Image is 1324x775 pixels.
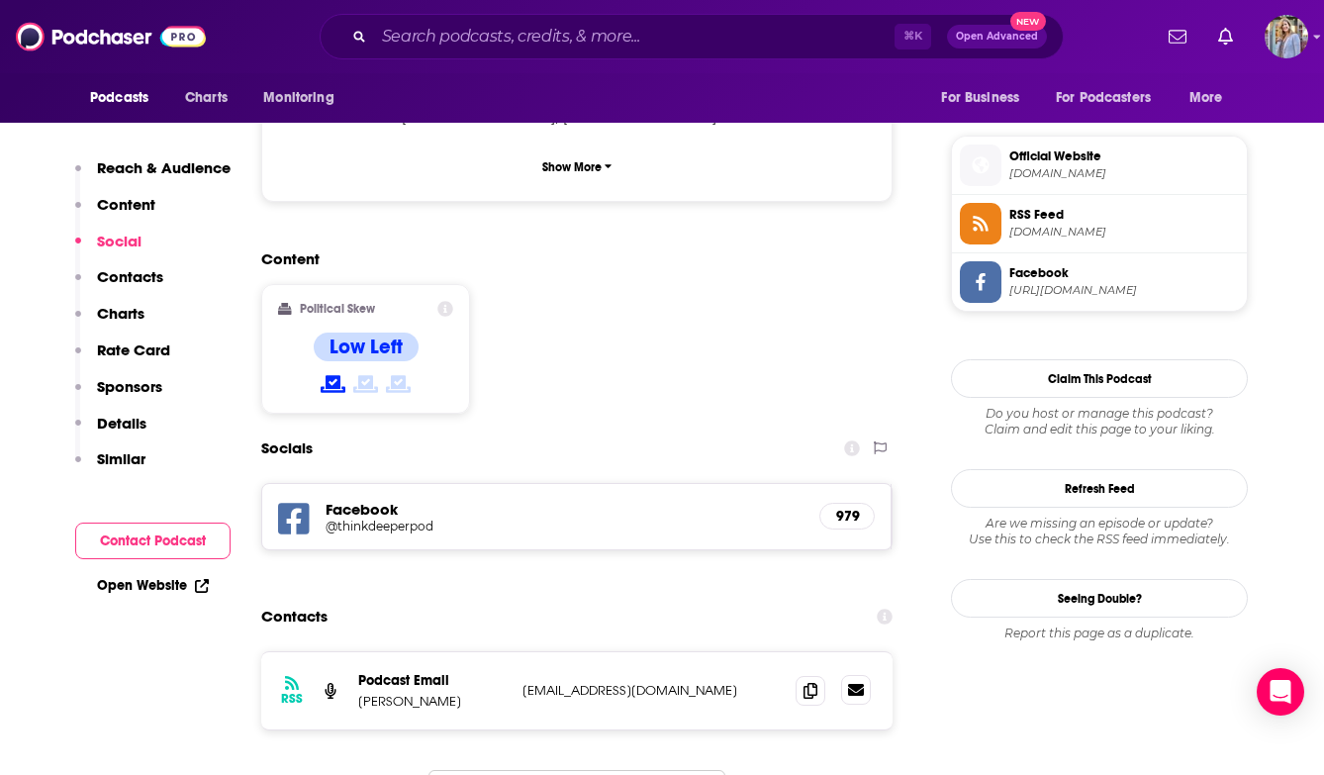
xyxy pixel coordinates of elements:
span: Do you host or manage this podcast? [951,406,1248,422]
a: Open Website [97,577,209,594]
span: Open Advanced [956,32,1038,42]
span: For Business [941,84,1019,112]
button: open menu [1043,79,1180,117]
a: Show notifications dropdown [1210,20,1241,53]
button: open menu [1176,79,1248,117]
button: Content [75,195,155,232]
h5: @thinkdeeperpod [326,519,642,533]
p: Similar [97,449,145,468]
a: Seeing Double? [951,579,1248,618]
h3: RSS [281,691,303,707]
h2: Content [261,249,877,268]
button: Social [75,232,142,268]
span: [DEMOGRAPHIC_DATA] [402,109,555,125]
span: Charts [185,84,228,112]
p: Charts [97,304,144,323]
p: Details [97,414,146,433]
span: https://www.facebook.com/thinkdeeperpod [1009,283,1239,298]
img: Podchaser - Follow, Share and Rate Podcasts [16,18,206,55]
p: Sponsors [97,377,162,396]
button: Charts [75,304,144,340]
button: Show profile menu [1265,15,1308,58]
button: Rate Card [75,340,170,377]
p: [PERSON_NAME] [358,693,507,710]
a: Show notifications dropdown [1161,20,1194,53]
h2: Socials [261,430,313,467]
span: ⌘ K [895,24,931,49]
p: Rate Card [97,340,170,359]
div: Report this page as a duplicate. [951,626,1248,641]
input: Search podcasts, credits, & more... [374,21,895,52]
button: Similar [75,449,145,486]
span: [DEMOGRAPHIC_DATA] [563,109,716,125]
p: Contacts [97,267,163,286]
button: Claim This Podcast [951,359,1248,398]
a: Charts [172,79,239,117]
h5: 979 [836,508,858,525]
h5: Facebook [326,500,804,519]
h2: Political Skew [300,302,375,316]
a: RSS Feed[DOMAIN_NAME] [960,203,1239,244]
h4: Low Left [330,335,403,359]
button: Details [75,414,146,450]
h2: Contacts [261,598,328,635]
button: Reach & Audience [75,158,231,195]
button: Refresh Feed [951,469,1248,508]
span: feeds.castos.com [1009,225,1239,240]
p: Podcast Email [358,672,507,689]
button: Contact Podcast [75,523,231,559]
span: For Podcasters [1056,84,1151,112]
span: More [1189,84,1223,112]
p: [EMAIL_ADDRESS][DOMAIN_NAME] [522,682,780,699]
button: open menu [927,79,1044,117]
button: Sponsors [75,377,162,414]
div: Search podcasts, credits, & more... [320,14,1064,59]
a: Official Website[DOMAIN_NAME] [960,145,1239,186]
span: Facebook [1009,264,1239,282]
span: RSS Feed [1009,206,1239,224]
button: Contacts [75,267,163,304]
div: Are we missing an episode or update? Use this to check the RSS feed immediately. [951,516,1248,547]
p: Content [97,195,155,214]
div: Claim and edit this page to your liking. [951,406,1248,437]
button: open menu [76,79,174,117]
p: Social [97,232,142,250]
a: @thinkdeeperpod [326,519,804,533]
div: Open Intercom Messenger [1257,668,1304,716]
span: New [1010,12,1046,31]
a: Facebook[URL][DOMAIN_NAME] [960,261,1239,303]
span: Monitoring [263,84,333,112]
span: Official Website [1009,147,1239,165]
span: focuspress.org [1009,166,1239,181]
img: User Profile [1265,15,1308,58]
button: Open AdvancedNew [947,25,1047,48]
span: Podcasts [90,84,148,112]
p: Reach & Audience [97,158,231,177]
span: Logged in as JFMuntsinger [1265,15,1308,58]
p: Show More [542,160,602,174]
button: open menu [249,79,359,117]
button: Show More [278,148,876,185]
